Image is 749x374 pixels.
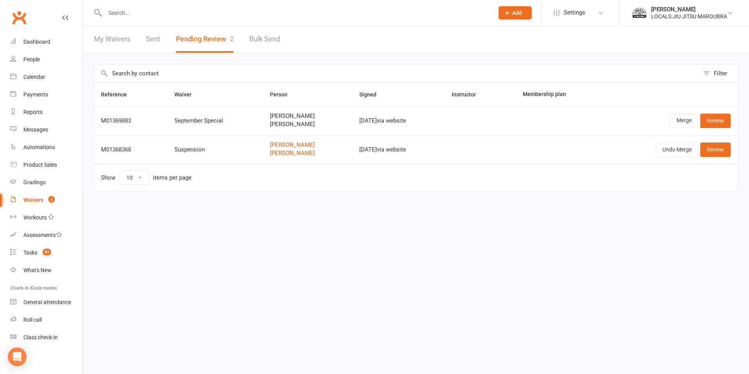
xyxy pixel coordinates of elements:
[23,39,50,45] div: Dashboard
[9,8,29,27] a: Clubworx
[270,150,345,157] a: [PERSON_NAME]
[670,114,698,128] a: Merge
[564,4,585,21] span: Settings
[699,64,738,82] button: Filter
[10,139,82,156] a: Automations
[700,142,731,157] a: Review
[174,118,256,124] div: September Special
[48,196,55,203] span: 2
[10,33,82,51] a: Dashboard
[101,90,135,99] button: Reference
[359,90,385,99] button: Signed
[101,91,135,98] span: Reference
[23,144,55,150] div: Automations
[23,197,43,203] div: Waivers
[23,299,71,305] div: General attendance
[23,74,45,80] div: Calendar
[94,26,130,53] a: My Waivers
[270,121,345,128] span: [PERSON_NAME]
[23,91,48,98] div: Payments
[23,232,62,238] div: Assessments
[10,103,82,121] a: Reports
[23,317,42,323] div: Roll call
[452,90,485,99] button: Instructor
[10,191,82,209] a: Waivers 2
[23,179,46,185] div: Gradings
[10,244,82,262] a: Tasks 93
[174,90,200,99] button: Waiver
[23,126,48,133] div: Messages
[249,26,280,53] a: Bulk Send
[10,86,82,103] a: Payments
[516,83,603,106] th: Membership plan
[270,90,296,99] button: Person
[10,121,82,139] a: Messages
[10,156,82,174] a: Product Sales
[23,56,40,62] div: People
[23,249,37,256] div: Tasks
[359,118,438,124] div: [DATE] via website
[270,91,296,98] span: Person
[270,113,345,119] span: [PERSON_NAME]
[10,51,82,68] a: People
[23,109,43,115] div: Reports
[10,262,82,279] a: What's New
[43,249,51,255] span: 93
[8,347,27,366] div: Open Intercom Messenger
[23,334,58,340] div: Class check-in
[512,10,522,16] span: Add
[651,13,727,20] div: LOCALS JIU JITSU MAROUBRA
[101,146,160,153] div: M01368368
[10,68,82,86] a: Calendar
[230,35,234,43] span: 2
[174,146,256,153] div: Suspension
[452,91,485,98] span: Instructor
[146,26,160,53] a: Sent
[359,146,438,153] div: [DATE] via website
[174,91,200,98] span: Waiver
[103,7,488,18] input: Search...
[10,329,82,346] a: Class kiosk mode
[10,226,82,244] a: Assessments
[656,142,698,157] button: Undo Merge
[632,5,647,21] img: thumb_image1758934017.png
[101,118,160,124] div: M01369883
[714,69,727,78] div: Filter
[10,209,82,226] a: Workouts
[101,171,192,185] div: Show
[176,26,234,53] button: Pending Review2
[153,175,192,181] div: items per page
[23,267,51,273] div: What's New
[499,6,532,20] button: Add
[270,142,345,148] a: [PERSON_NAME]
[94,64,699,82] input: Search by contact
[10,311,82,329] a: Roll call
[23,162,57,168] div: Product Sales
[651,6,727,13] div: [PERSON_NAME]
[23,214,47,221] div: Workouts
[10,294,82,311] a: General attendance kiosk mode
[359,91,385,98] span: Signed
[10,174,82,191] a: Gradings
[700,114,731,128] a: Review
